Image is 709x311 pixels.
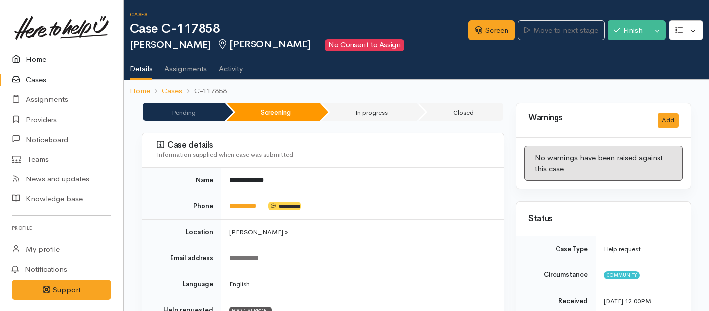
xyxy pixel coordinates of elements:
[142,193,221,220] td: Phone
[516,262,596,288] td: Circumstance
[12,280,111,300] button: Support
[124,80,709,103] nav: breadcrumb
[142,271,221,297] td: Language
[322,103,417,121] li: In progress
[12,222,111,235] h6: Profile
[162,86,182,97] a: Cases
[217,38,310,50] span: [PERSON_NAME]
[142,219,221,245] td: Location
[229,228,288,236] span: [PERSON_NAME] »
[608,20,649,41] button: Finish
[143,103,225,121] li: Pending
[325,39,404,51] span: No Consent to Assign
[596,236,691,262] td: Help request
[604,297,651,305] time: [DATE] 12:00PM
[518,20,604,41] a: Move to next stage
[468,20,515,41] a: Screen
[130,51,152,80] a: Details
[157,140,492,150] h3: Case details
[227,103,320,121] li: Screening
[157,150,492,160] div: Information supplied when case was submitted
[419,103,503,121] li: Closed
[164,51,207,79] a: Assignments
[130,86,150,97] a: Home
[130,22,468,36] h1: Case C-117858
[516,236,596,262] td: Case Type
[219,51,243,79] a: Activity
[221,271,504,297] td: English
[658,113,679,128] button: Add
[130,12,468,17] h6: Cases
[604,271,640,279] span: Community
[524,146,683,181] div: No warnings have been raised against this case
[142,168,221,193] td: Name
[182,86,227,97] li: C-117858
[528,214,679,223] h3: Status
[528,113,646,123] h3: Warnings
[142,245,221,271] td: Email address
[130,39,468,51] h2: [PERSON_NAME]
